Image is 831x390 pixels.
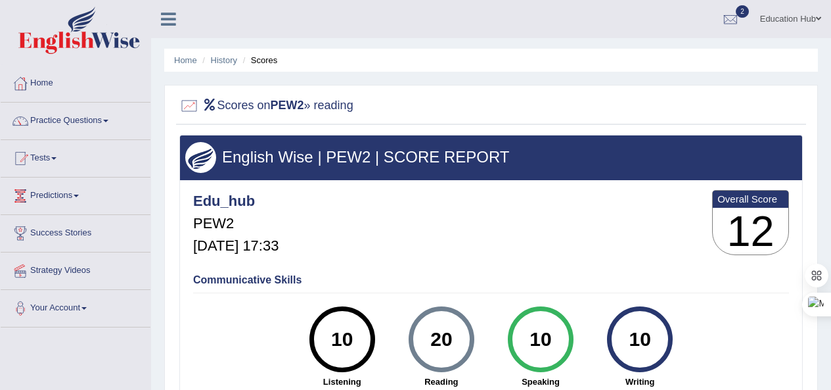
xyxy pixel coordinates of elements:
b: Overall Score [717,193,784,205]
h5: PEW2 [193,216,279,232]
a: Home [1,65,150,98]
div: 10 [318,312,366,367]
h3: 12 [713,208,788,255]
a: Home [174,55,197,65]
h3: English Wise | PEW2 | SCORE REPORT [185,149,797,166]
a: Practice Questions [1,103,150,135]
div: 10 [616,312,664,367]
img: wings.png [185,142,216,173]
h5: [DATE] 17:33 [193,238,279,254]
a: Strategy Videos [1,253,150,285]
span: 2 [736,5,749,18]
h4: Edu_hub [193,193,279,209]
div: 10 [516,312,564,367]
div: 20 [417,312,465,367]
li: Scores [240,54,278,66]
a: Success Stories [1,215,150,248]
h2: Scores on » reading [179,96,353,116]
strong: Writing [597,376,683,388]
b: PEW2 [271,99,304,112]
a: Your Account [1,290,150,323]
strong: Reading [398,376,484,388]
a: Predictions [1,178,150,210]
strong: Speaking [497,376,583,388]
strong: Listening [299,376,385,388]
a: Tests [1,140,150,173]
h4: Communicative Skills [193,274,789,286]
a: History [211,55,237,65]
